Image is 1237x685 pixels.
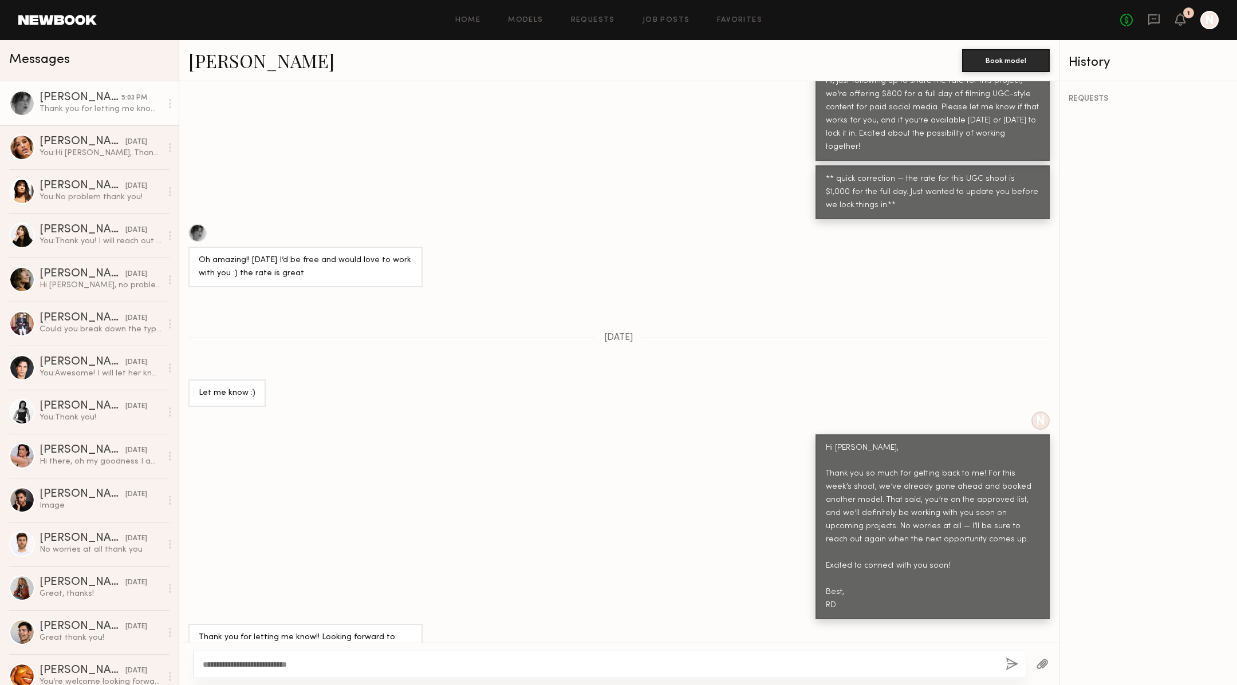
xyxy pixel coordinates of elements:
div: No worries at all thank you [40,544,161,555]
div: History [1069,56,1229,69]
div: Thank you for letting me know!! Looking forward to working with you in the future :) [40,104,161,114]
div: [DATE] [125,313,147,324]
a: Home [455,17,481,24]
a: Book model [962,55,1050,65]
div: Great, thanks! [40,588,161,599]
div: [PERSON_NAME] [40,445,125,456]
div: [DATE] [125,401,147,412]
span: Messages [9,53,70,66]
div: You: Thank you! [40,412,161,423]
div: [DATE] [125,181,147,192]
div: [DATE] [125,666,147,676]
div: Great thank you! [40,632,161,643]
a: Requests [571,17,615,24]
span: [DATE] [604,333,633,343]
a: Favorites [717,17,762,24]
div: [PERSON_NAME] [40,621,125,632]
div: [PERSON_NAME] [40,312,125,324]
div: You: No problem thank you! [40,192,161,203]
div: Hi [PERSON_NAME], no problem [EMAIL_ADDRESS][PERSON_NAME][DOMAIN_NAME] [PHONE_NUMBER] I would rat... [40,280,161,291]
div: [DATE] [125,225,147,236]
div: [DATE] [125,269,147,280]
div: REQUESTS [1069,95,1229,103]
div: Could you break down the typical day rates? [40,324,161,335]
div: You: Thank you! I will reach out again soon. [40,236,161,247]
div: [DATE] [125,533,147,544]
div: Image [40,500,161,511]
div: [DATE] [125,137,147,148]
div: 5:03 PM [121,93,147,104]
a: Models [508,17,543,24]
div: Hi there, oh my goodness I am so sorry. Unfortunately I was shooting in [GEOGRAPHIC_DATA] and I c... [40,456,161,467]
div: [DATE] [125,445,147,456]
div: Oh amazing!! [DATE] I’d be free and would love to work with you :) the rate is great [199,254,412,280]
div: 1 [1187,10,1190,17]
div: [PERSON_NAME] [40,357,125,368]
div: [PERSON_NAME] [40,401,125,412]
a: [PERSON_NAME] [188,48,334,73]
div: Thank you for letting me know!! Looking forward to working with you in the future :) [199,631,412,658]
div: [DATE] [125,577,147,588]
div: [PERSON_NAME] [40,489,125,500]
div: [PERSON_NAME] [40,665,125,676]
div: [PERSON_NAME] [40,92,121,104]
div: [DATE] [125,621,147,632]
a: Job Posts [643,17,690,24]
a: N [1200,11,1219,29]
div: Hi [PERSON_NAME], Thank you so much for getting back to me! For this week’s shoot, we’ve already ... [826,442,1039,612]
div: You: Awesome! I will let her know. [40,368,161,379]
div: You: Hi [PERSON_NAME], Thank you so much for your flexibility and for sharing your availability! ... [40,148,161,159]
div: [PERSON_NAME] [40,533,125,544]
div: [PERSON_NAME] [40,268,125,280]
div: ** quick correction — the rate for this UGC shoot is $1,000 for the full day. Just wanted to upda... [826,173,1039,212]
div: [DATE] [125,489,147,500]
button: Book model [962,49,1050,72]
div: Let me know :) [199,387,255,400]
div: [PERSON_NAME] [40,180,125,192]
div: Hi, just following up to share the rate for this project, we’re offering $800 for a full day of f... [826,75,1039,154]
div: [PERSON_NAME] [40,136,125,148]
div: [PERSON_NAME] [40,577,125,588]
div: [PERSON_NAME] [40,224,125,236]
div: [DATE] [125,357,147,368]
